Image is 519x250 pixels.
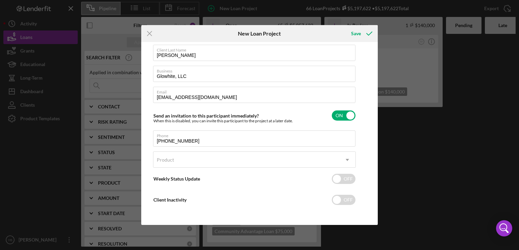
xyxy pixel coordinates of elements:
label: Phone [157,131,355,138]
label: Weekly Status Update [153,176,200,182]
label: Email [157,87,355,95]
button: Save [344,27,378,40]
label: Send an invitation to this participant immediately? [153,113,259,119]
div: Open Intercom Messenger [496,220,512,236]
label: Client Last Name [157,45,355,53]
label: Business [157,66,355,74]
div: When this is disabled, you can invite this participant to the project at a later date. [153,119,293,123]
div: Save [351,27,361,40]
label: Client Inactivity [153,197,187,203]
h6: New Loan Project [238,30,281,37]
div: Product [157,157,174,163]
